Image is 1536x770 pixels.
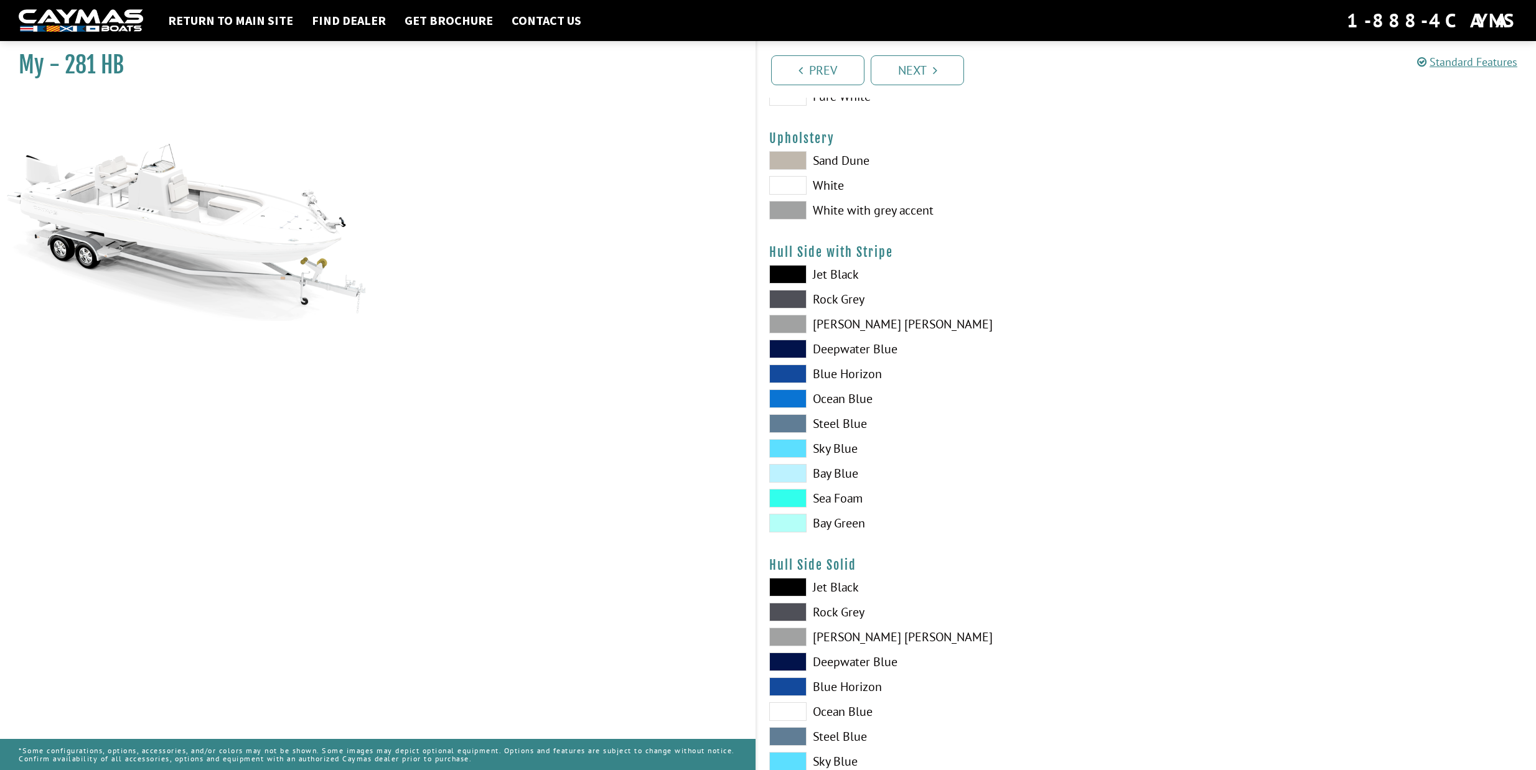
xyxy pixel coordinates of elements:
label: Rock Grey [769,290,1134,308]
div: 1-888-4CAYMAS [1347,7,1517,34]
label: Sky Blue [769,439,1134,458]
label: Bay Blue [769,464,1134,483]
label: Blue Horizon [769,677,1134,696]
img: white-logo-c9c8dbefe5ff5ceceb0f0178aa75bf4bb51f6bca0971e226c86eb53dfe498488.png [19,9,143,32]
label: Deepwater Blue [769,340,1134,358]
h4: Upholstery [769,131,1524,146]
h4: Hull Side Solid [769,557,1524,573]
a: Prev [771,55,864,85]
a: Find Dealer [306,12,392,29]
label: Jet Black [769,265,1134,284]
label: Sea Foam [769,489,1134,508]
label: Ocean Blue [769,702,1134,721]
label: White with grey accent [769,201,1134,220]
h1: My - 281 HB [19,51,724,79]
a: Next [871,55,964,85]
a: Get Brochure [398,12,499,29]
label: White [769,176,1134,195]
label: Deepwater Blue [769,652,1134,671]
ul: Pagination [768,53,1536,85]
label: Steel Blue [769,727,1134,746]
p: *Some configurations, options, accessories, and/or colors may not be shown. Some images may depic... [19,740,737,769]
label: Bay Green [769,514,1134,532]
h4: Hull Side with Stripe [769,244,1524,260]
a: Return to main site [162,12,299,29]
label: Rock Grey [769,603,1134,621]
label: Sand Dune [769,151,1134,170]
label: [PERSON_NAME] [PERSON_NAME] [769,628,1134,646]
label: Ocean Blue [769,389,1134,408]
label: Jet Black [769,578,1134,596]
label: Steel Blue [769,414,1134,433]
a: Contact Us [505,12,588,29]
a: Standard Features [1417,55,1517,69]
label: Blue Horizon [769,364,1134,383]
label: [PERSON_NAME] [PERSON_NAME] [769,315,1134,333]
